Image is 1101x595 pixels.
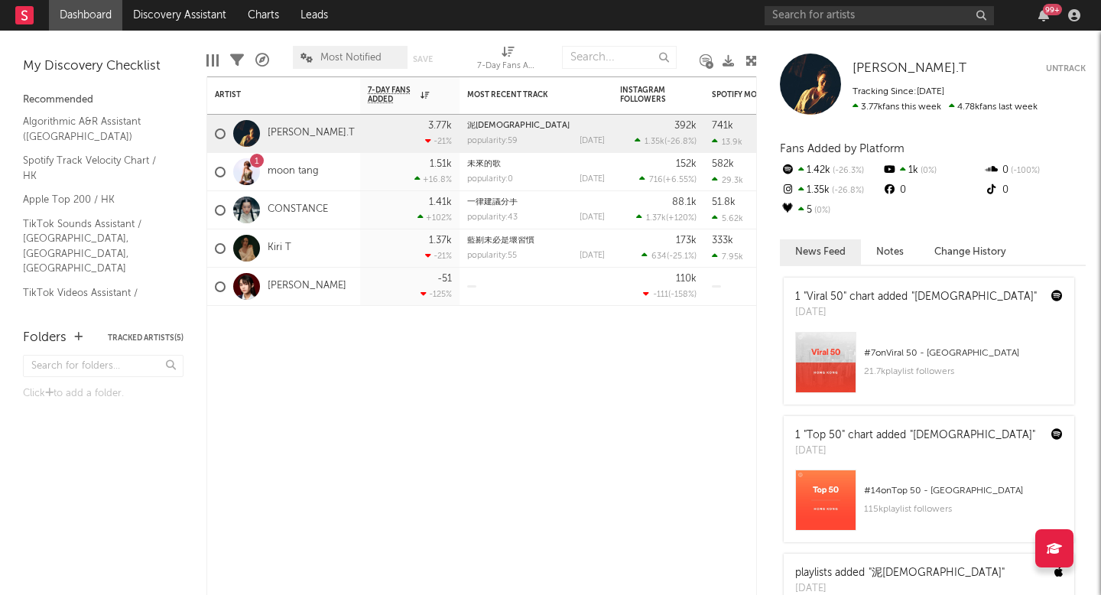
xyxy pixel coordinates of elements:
button: Save [413,55,433,63]
button: News Feed [780,239,861,265]
div: ( ) [636,213,697,223]
div: -21 % [425,136,452,146]
div: 392k [674,121,697,131]
a: [PERSON_NAME] [268,280,346,293]
span: Most Notified [320,53,382,63]
div: Most Recent Track [467,90,582,99]
div: 173k [676,236,697,245]
div: 13.9k [712,137,742,147]
a: "[DEMOGRAPHIC_DATA]" [910,430,1035,441]
a: moon tang [268,165,319,178]
span: -158 % [671,291,694,299]
div: 1.35k [780,180,882,200]
div: 1.41k [429,197,452,207]
div: [DATE] [795,444,1035,459]
div: [DATE] [580,175,605,184]
div: ( ) [641,251,697,261]
span: -26.3 % [830,167,864,175]
a: [PERSON_NAME].T [268,127,355,140]
a: #7onViral 50 - [GEOGRAPHIC_DATA]21.7kplaylist followers [784,332,1074,405]
a: #14onTop 50 - [GEOGRAPHIC_DATA]115kplaylist followers [784,470,1074,542]
a: TikTok Videos Assistant / [GEOGRAPHIC_DATA], [GEOGRAPHIC_DATA], [GEOGRAPHIC_DATA] [23,284,168,346]
div: ( ) [639,174,697,184]
a: TikTok Sounds Assistant / [GEOGRAPHIC_DATA], [GEOGRAPHIC_DATA], [GEOGRAPHIC_DATA] [23,216,168,277]
div: Edit Columns [206,38,219,83]
a: 一律建議分手 [467,198,518,206]
div: # 7 on Viral 50 - [GEOGRAPHIC_DATA] [864,344,1063,363]
div: 1 "Top 50" chart added [795,428,1035,444]
div: 7-Day Fans Added (7-Day Fans Added) [477,57,538,76]
div: 0 [882,180,983,200]
div: 582k [712,159,734,169]
div: 一律建議分手 [467,198,605,206]
span: -26.8 % [830,187,864,195]
div: 99 + [1043,4,1062,15]
div: 51.8k [712,197,736,207]
div: popularity: 59 [467,137,518,145]
span: 0 % [812,206,830,215]
div: 0 [984,161,1086,180]
div: 3.77k [428,121,452,131]
div: 741k [712,121,733,131]
a: 未來的歌 [467,160,501,168]
div: popularity: 55 [467,252,517,260]
div: 0 [984,180,1086,200]
span: 0 % [918,167,937,175]
div: [DATE] [580,252,605,260]
div: playlists added [795,565,1005,581]
a: CONSTANCE [268,203,328,216]
div: Filters [230,38,244,83]
div: 115k playlist followers [864,500,1063,519]
div: A&R Pipeline [255,38,269,83]
span: Tracking Since: [DATE] [853,87,944,96]
div: Folders [23,329,67,347]
div: My Discovery Checklist [23,57,183,76]
a: Apple Top 200 / HK [23,191,168,208]
div: Recommended [23,91,183,109]
div: -51 [437,274,452,284]
div: popularity: 43 [467,213,518,222]
span: -25.1 % [669,252,694,261]
div: 藍剔未必是壞習慣 [467,236,605,245]
div: 1k [882,161,983,180]
a: [PERSON_NAME].T [853,61,966,76]
span: -26.8 % [667,138,694,146]
div: Spotify Monthly Listeners [712,90,827,99]
div: 1 "Viral 50" chart added [795,289,1037,305]
a: "[DEMOGRAPHIC_DATA]" [911,291,1037,302]
div: 5 [780,200,882,220]
span: 1.37k [646,214,666,223]
span: 7-Day Fans Added [368,86,417,104]
span: Fans Added by Platform [780,143,905,154]
a: "泥[DEMOGRAPHIC_DATA]" [869,567,1005,578]
a: Kiri T [268,242,291,255]
div: [DATE] [795,305,1037,320]
div: 110k [676,274,697,284]
button: Change History [919,239,1021,265]
div: popularity: 0 [467,175,513,184]
button: 99+ [1038,9,1049,21]
div: ( ) [643,289,697,299]
a: 藍剔未必是壞習慣 [467,236,534,245]
span: +6.55 % [665,176,694,184]
div: Artist [215,90,330,99]
span: 3.77k fans this week [853,102,941,112]
span: [PERSON_NAME].T [853,62,966,75]
div: 5.62k [712,213,743,223]
div: # 14 on Top 50 - [GEOGRAPHIC_DATA] [864,482,1063,500]
div: 1.51k [430,159,452,169]
span: 4.78k fans last week [853,102,1038,112]
span: +120 % [668,214,694,223]
div: +102 % [417,213,452,223]
div: ( ) [635,136,697,146]
span: 716 [649,176,663,184]
span: -100 % [1008,167,1040,175]
a: 泥[DEMOGRAPHIC_DATA] [467,122,570,130]
div: 152k [676,159,697,169]
div: 88.1k [672,197,697,207]
a: Algorithmic A&R Assistant ([GEOGRAPHIC_DATA]) [23,113,168,145]
span: 634 [651,252,667,261]
div: 1.42k [780,161,882,180]
input: Search for folders... [23,355,183,377]
div: [DATE] [580,137,605,145]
